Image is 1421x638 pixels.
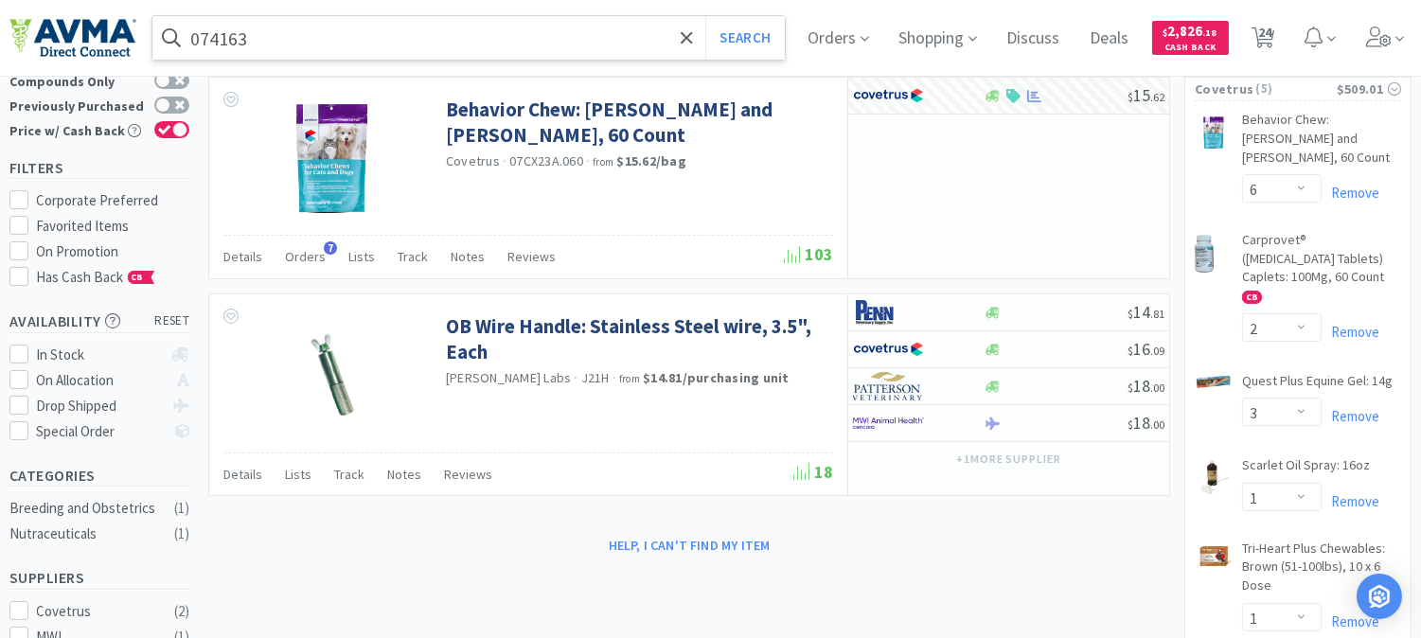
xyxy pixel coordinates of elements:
[1150,417,1164,432] span: . 00
[586,152,590,169] span: ·
[1150,90,1164,104] span: . 62
[334,466,364,483] span: Track
[643,369,790,386] strong: $14.81 / purchasing unit
[1243,292,1261,303] span: CB
[387,466,421,483] span: Notes
[575,369,578,386] span: ·
[9,121,145,137] div: Price w/ Cash Back
[1128,84,1164,106] span: 15
[174,497,189,520] div: ( 1 )
[593,155,613,168] span: from
[597,529,782,561] button: Help, I can't find my item
[9,157,189,179] h5: Filters
[619,372,640,385] span: from
[37,369,163,392] div: On Allocation
[1195,374,1233,391] img: ac52e1a4cd9141b183657d1a332d9016_269065.png
[1322,612,1379,630] a: Remove
[853,372,924,400] img: f5e969b455434c6296c6d81ef179fa71_3.png
[1128,307,1133,321] span: $
[37,268,155,286] span: Has Cash Back
[285,466,311,483] span: Lists
[285,248,326,265] span: Orders
[509,152,583,169] span: 07CX23A.060
[446,313,828,365] a: OB Wire Handle: Stainless Steel wire, 3.5", Each
[1163,43,1217,55] span: Cash Back
[1128,417,1133,432] span: $
[1163,22,1217,40] span: 2,826
[1195,115,1233,150] img: 681b1b4e6b9343e5b852ff4c99cff639_515938.png
[1128,90,1133,104] span: $
[617,152,687,169] strong: $15.62 / bag
[444,466,492,483] span: Reviews
[853,81,924,110] img: 77fca1acd8b6420a9015268ca798ef17_1.png
[1322,323,1379,341] a: Remove
[451,248,485,265] span: Notes
[398,248,428,265] span: Track
[37,215,190,238] div: Favorited Items
[1128,381,1133,395] span: $
[223,248,262,265] span: Details
[1163,27,1168,39] span: $
[507,248,556,265] span: Reviews
[9,72,145,88] div: Compounds Only
[581,369,610,386] span: J21H
[1357,574,1402,619] div: Open Intercom Messenger
[9,310,189,332] h5: Availability
[1195,235,1214,273] img: 3b9b20b6d6714189bbd94692ba2d9396_693378.png
[1083,30,1137,47] a: Deals
[784,243,833,265] span: 103
[324,241,337,255] span: 7
[155,311,190,331] span: reset
[503,152,506,169] span: ·
[1195,79,1253,99] span: Covetrus
[152,16,785,60] input: Search by item, sku, manufacturer, ingredient, size...
[1000,30,1068,47] a: Discuss
[1242,456,1370,483] a: Scarlet Oil Spray: 16oz
[271,313,394,436] img: 9fcbc4345c34460ab609749c3fb47a59_94513.png
[853,335,924,363] img: 77fca1acd8b6420a9015268ca798ef17_1.png
[9,497,163,520] div: Breeding and Obstetrics
[174,600,189,623] div: ( 2 )
[223,466,262,483] span: Details
[1322,407,1379,425] a: Remove
[1203,27,1217,39] span: . 18
[266,97,399,220] img: 2775bba712b54844adfcef87537dc091_649304.png
[446,152,500,169] a: Covetrus
[446,369,572,386] a: [PERSON_NAME] Labs
[1253,80,1336,98] span: ( 5 )
[1128,375,1164,397] span: 18
[9,465,189,487] h5: Categories
[1242,372,1393,399] a: Quest Plus Equine Gel: 14g
[1152,12,1229,63] a: $2,826.18Cash Back
[793,461,833,483] span: 18
[1322,492,1379,510] a: Remove
[1128,344,1133,358] span: $
[1128,301,1164,323] span: 14
[1337,79,1401,99] div: $509.01
[853,298,924,327] img: e1133ece90fa4a959c5ae41b0808c578_9.png
[37,420,163,443] div: Special Order
[947,446,1071,472] button: +1more supplier
[1150,381,1164,395] span: . 00
[37,395,163,417] div: Drop Shipped
[613,369,616,386] span: ·
[1242,231,1401,312] a: Carprovet® ([MEDICAL_DATA] Tablets) Caplets: 100Mg, 60 Count CB
[1195,458,1233,496] img: 1983111882ad45f686149bef04e7895f_20674.png
[348,248,375,265] span: Lists
[37,240,190,263] div: On Promotion
[9,567,189,589] h5: Suppliers
[1322,184,1379,202] a: Remove
[9,97,145,113] div: Previously Purchased
[853,409,924,437] img: f6b2451649754179b5b4e0c70c3f7cb0_2.png
[9,18,136,58] img: e4e33dab9f054f5782a47901c742baa9_102.png
[1244,32,1283,49] a: 24
[1150,307,1164,321] span: . 81
[1128,338,1164,360] span: 16
[1242,540,1401,603] a: Tri-Heart Plus Chewables: Brown (51-100lbs), 10 x 6 Dose
[37,344,163,366] div: In Stock
[1150,344,1164,358] span: . 09
[174,523,189,545] div: ( 1 )
[446,97,828,149] a: Behavior Chew: [PERSON_NAME] and [PERSON_NAME], 60 Count
[37,600,154,623] div: Covetrus
[129,272,148,283] span: CB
